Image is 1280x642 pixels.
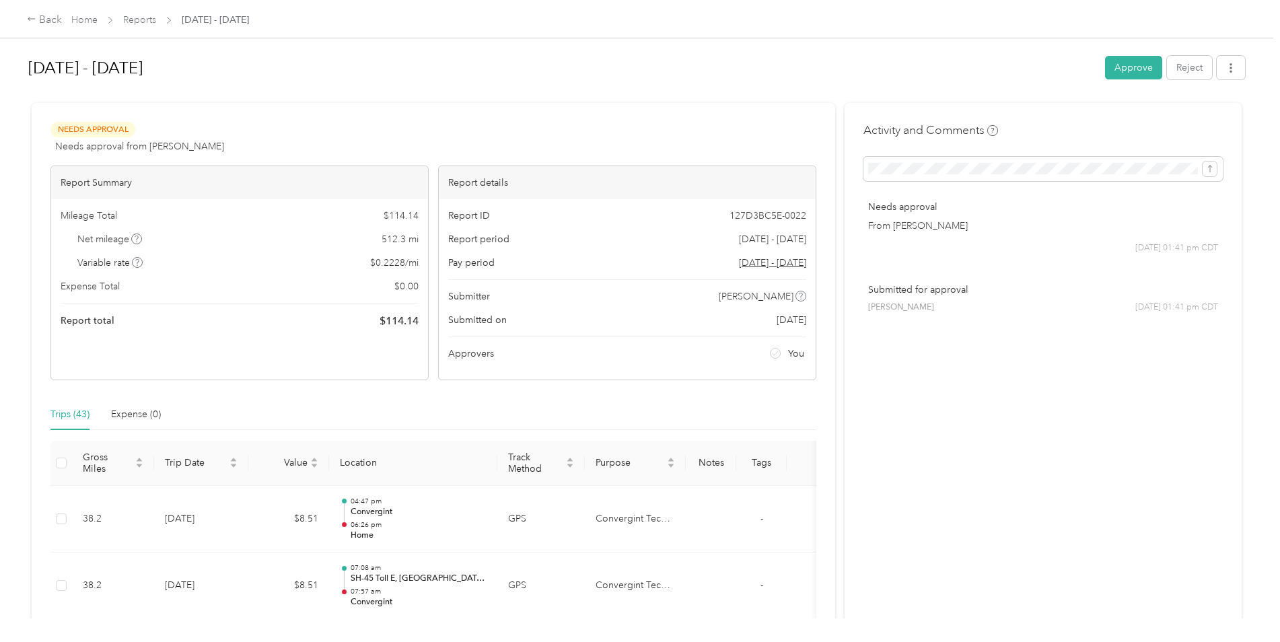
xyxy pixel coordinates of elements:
span: - [760,513,763,524]
span: Track Method [508,452,563,474]
a: Home [71,14,98,26]
span: Value [259,457,308,468]
th: Purpose [585,441,686,486]
span: Pay period [448,256,495,270]
span: [PERSON_NAME] [868,301,934,314]
div: Back [27,12,62,28]
span: caret-up [667,456,675,464]
span: caret-up [229,456,238,464]
span: - [760,579,763,591]
span: [DATE] - [DATE] [739,232,806,246]
td: [DATE] [154,552,248,620]
h4: Activity and Comments [863,122,998,139]
p: Home [351,530,487,542]
span: [DATE] [777,313,806,327]
span: [DATE] - [DATE] [182,13,249,27]
span: Submitter [448,289,490,304]
span: Variable rate [77,256,143,270]
div: Expense (0) [111,407,161,422]
th: Trip Date [154,441,248,486]
p: Convergint [351,596,487,608]
td: 38.2 [72,552,154,620]
p: Needs approval [868,200,1218,214]
span: Purpose [596,457,664,468]
span: caret-up [566,456,574,464]
td: [DATE] [154,486,248,553]
span: $ 0.00 [394,279,419,293]
p: From [PERSON_NAME] [868,219,1218,233]
span: $ 114.14 [384,209,419,223]
button: Approve [1105,56,1162,79]
span: caret-up [135,456,143,464]
iframe: Everlance-gr Chat Button Frame [1205,567,1280,642]
span: caret-down [667,462,675,470]
button: Reject [1167,56,1212,79]
span: [DATE] 01:41 pm CDT [1135,301,1218,314]
span: Needs Approval [50,122,135,137]
span: You [788,347,804,361]
span: 512.3 mi [382,232,419,246]
th: Tags [736,441,787,486]
span: Approvers [448,347,494,361]
span: 127D3BC5E-0022 [730,209,806,223]
span: $ 0.2228 / mi [370,256,419,270]
span: $ 114.14 [380,313,419,329]
span: caret-down [135,462,143,470]
td: $8.51 [248,552,329,620]
p: Convergint [351,506,487,518]
div: Report details [439,166,816,199]
td: 38.2 [72,486,154,553]
span: Mileage Total [61,209,117,223]
a: Reports [123,14,156,26]
td: $8.51 [248,486,329,553]
div: Trips (43) [50,407,90,422]
span: Report ID [448,209,490,223]
span: Needs approval from [PERSON_NAME] [55,139,224,153]
th: Gross Miles [72,441,154,486]
span: Submitted on [448,313,507,327]
h1: Sep 1 - 30, 2025 [28,52,1096,84]
span: caret-down [566,462,574,470]
span: caret-down [229,462,238,470]
span: Report period [448,232,509,246]
td: GPS [497,486,585,553]
p: 04:47 pm [351,497,487,506]
th: Location [329,441,497,486]
td: Convergint Technologies [585,486,686,553]
th: Track Method [497,441,585,486]
p: SH-45 Toll E, [GEOGRAPHIC_DATA], [GEOGRAPHIC_DATA] [351,573,487,585]
p: Submitted for approval [868,283,1218,297]
span: caret-down [310,462,318,470]
th: Value [248,441,329,486]
span: Net mileage [77,232,143,246]
div: Report Summary [51,166,428,199]
p: 07:57 am [351,587,487,596]
span: [DATE] 01:41 pm CDT [1135,242,1218,254]
span: [PERSON_NAME] [719,289,793,304]
span: Report total [61,314,114,328]
span: caret-up [310,456,318,464]
p: 06:26 pm [351,520,487,530]
p: 07:08 am [351,563,487,573]
span: Go to pay period [739,256,806,270]
td: Convergint Technologies [585,552,686,620]
th: Notes [686,441,736,486]
span: Trip Date [165,457,227,468]
td: GPS [497,552,585,620]
span: Expense Total [61,279,120,293]
span: Gross Miles [83,452,133,474]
